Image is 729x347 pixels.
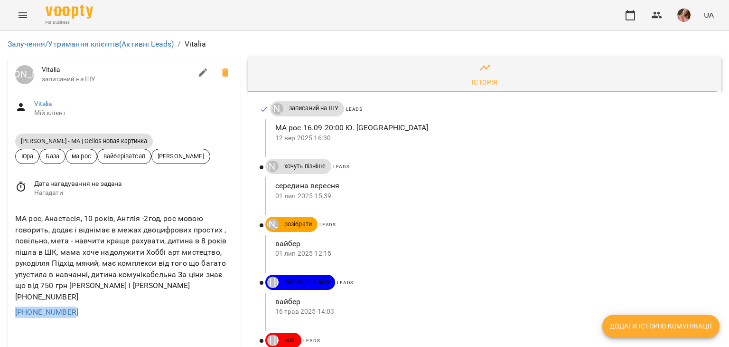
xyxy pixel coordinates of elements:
a: [PERSON_NAME] [265,161,279,172]
p: 12 вер 2025 16:30 [275,134,706,143]
span: ма рос [66,152,97,161]
li: / [178,39,180,50]
span: UA [704,10,714,20]
a: [PHONE_NUMBER] [15,308,78,317]
img: Voopty Logo [46,5,93,19]
span: Leads [319,222,336,227]
a: Vitalia [34,100,52,107]
div: ДТ Мозгова Ангеліна [267,335,279,346]
span: Leads [303,338,320,343]
div: Юрій Тимочко [267,219,279,230]
button: Додати історію комунікації [602,315,720,337]
p: Vitalia [185,39,206,50]
p: 01 лип 2025 12:15 [275,249,706,259]
nav: breadcrumb [8,39,721,50]
span: База [40,152,65,161]
div: ДТ Мозгова Ангеліна [267,277,279,288]
p: вайбер [275,296,706,308]
div: МА рос, Анастасія, 10 років, Англія -2год, рос мовою говорить, додає і віднімає в межах двоцифров... [13,211,235,305]
span: хочуть пізніше [279,162,331,171]
span: записаний на ШУ [42,75,192,84]
button: Menu [11,4,34,27]
a: [PERSON_NAME] [15,65,34,84]
span: [PERSON_NAME] [152,152,210,161]
p: 16 трав 2025 14:03 [275,307,706,317]
span: Дата нагадування не задана [34,179,233,189]
p: вайбер [275,238,706,250]
div: Юрій Тимочко [272,103,283,115]
span: Нагадати [34,188,233,198]
img: e4201cb721255180434d5b675ab1e4d4.jpg [677,9,691,22]
span: відповідь в чаті [279,278,335,287]
span: Leads [337,280,354,285]
span: записаний на ШУ [283,104,344,113]
span: Мій клієнт [34,108,233,118]
span: Vitalia [42,65,192,75]
span: Leads [346,106,363,112]
div: Юрій Тимочко [267,161,279,172]
a: Залучення/Утримання клієнтів(Активні Leads) [8,39,174,48]
p: МА рос 16.09 20:00 Ю. [GEOGRAPHIC_DATA] [275,122,706,134]
a: [PERSON_NAME] [PERSON_NAME] [265,277,279,288]
div: Юрій Тимочко [15,65,34,84]
a: [PERSON_NAME] [270,103,283,115]
span: Юра [16,152,39,161]
span: For Business [46,19,93,26]
span: [PERSON_NAME] - МА | Gelios новая картинка [15,137,153,145]
span: Leads [333,164,350,169]
span: вайберіватсап [98,152,151,161]
span: Додати історію комунікації [610,320,712,332]
button: UA [700,6,718,24]
div: Історія [472,77,498,88]
p: 01 лип 2025 15:39 [275,192,706,201]
p: середина вересня [275,180,706,192]
span: розібрати [279,220,318,229]
a: [PERSON_NAME] [265,219,279,230]
a: [PERSON_NAME] [PERSON_NAME] [265,335,279,346]
span: нові [279,336,302,345]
